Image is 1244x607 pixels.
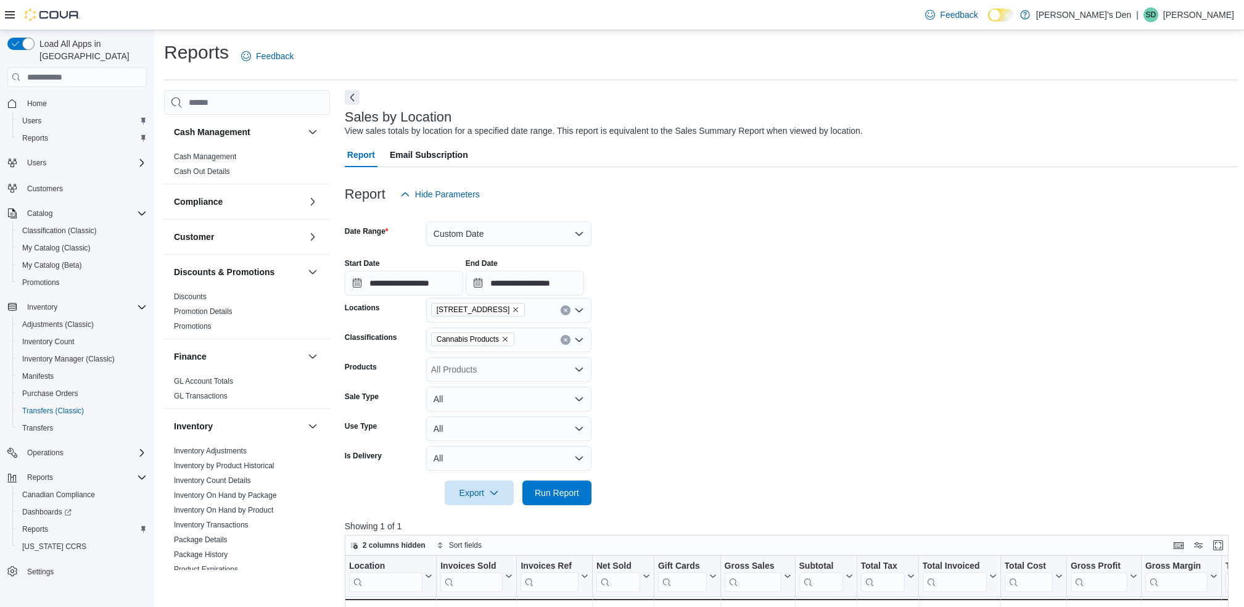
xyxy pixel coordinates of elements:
button: Open list of options [574,335,584,345]
button: [US_STATE] CCRS [12,538,152,555]
button: Purchase Orders [12,385,152,402]
span: Transfers (Classic) [17,403,147,418]
a: Home [22,96,52,111]
label: Use Type [345,421,377,431]
div: Invoices Sold [440,561,503,572]
span: Inventory Count Details [174,476,251,485]
button: Export [445,481,514,505]
span: Adjustments (Classic) [17,317,147,332]
a: Promotions [17,275,65,290]
span: Cannabis Products [431,332,514,346]
button: Gross Sales [724,561,791,592]
p: | [1136,7,1139,22]
button: Transfers (Classic) [12,402,152,419]
span: Reports [17,131,147,146]
div: Invoices Sold [440,561,503,592]
a: My Catalog (Beta) [17,258,87,273]
span: My Catalog (Beta) [22,260,82,270]
span: Reports [27,473,53,482]
h3: Finance [174,350,207,363]
span: Promotions [17,275,147,290]
span: Transfers (Classic) [22,406,84,416]
span: Package History [174,550,228,560]
button: Hide Parameters [395,182,485,207]
span: Feedback [940,9,978,21]
div: Net Sold [596,561,640,592]
span: Cannabis Products [437,333,499,345]
span: Users [27,158,46,168]
span: Sort fields [449,540,482,550]
span: Dashboards [17,505,147,519]
button: Inventory [305,419,320,434]
button: Settings [2,563,152,580]
button: Total Tax [860,561,914,592]
button: Gross Margin [1145,561,1217,592]
button: My Catalog (Classic) [12,239,152,257]
a: Inventory Count Details [174,476,251,485]
span: Home [22,96,147,111]
span: Inventory Count [17,334,147,349]
button: Next [345,90,360,105]
button: Subtotal [799,561,852,592]
button: Promotions [12,274,152,291]
span: GL Transactions [174,391,228,401]
button: Compliance [174,196,303,208]
a: Cash Out Details [174,167,230,176]
span: Inventory On Hand by Package [174,490,277,500]
h3: Inventory [174,420,213,432]
h1: Reports [164,40,229,65]
button: Inventory [22,300,62,315]
span: Reports [17,522,147,537]
span: Reports [22,524,48,534]
span: Home [27,99,47,109]
button: Gross Profit [1071,561,1137,592]
input: Press the down key to open a popover containing a calendar. [345,271,463,295]
a: Discounts [174,292,207,301]
button: Finance [174,350,303,363]
span: Reports [22,470,147,485]
span: Product Expirations [174,564,238,574]
a: Transfers [17,421,58,436]
h3: Cash Management [174,126,250,138]
button: Customer [305,229,320,244]
label: Products [345,362,377,372]
a: My Catalog (Classic) [17,241,96,255]
p: [PERSON_NAME] [1163,7,1234,22]
label: Classifications [345,332,397,342]
a: Adjustments (Classic) [17,317,99,332]
button: Total Invoiced [922,561,996,592]
label: Locations [345,303,380,313]
span: Manifests [22,371,54,381]
span: Hide Parameters [415,188,480,200]
p: [PERSON_NAME]'s Den [1036,7,1131,22]
span: My Catalog (Beta) [17,258,147,273]
button: Users [12,112,152,130]
div: Subtotal [799,561,842,572]
div: Gross Profit [1071,561,1127,572]
a: GL Account Totals [174,377,233,386]
button: Catalog [22,206,57,221]
button: Manifests [12,368,152,385]
span: Load All Apps in [GEOGRAPHIC_DATA] [35,38,147,62]
img: Cova [25,9,80,21]
span: SD [1146,7,1156,22]
div: Finance [164,374,330,408]
button: Run Report [522,481,591,505]
button: Home [2,94,152,112]
a: Dashboards [17,505,76,519]
span: Canadian Compliance [22,490,95,500]
button: Discounts & Promotions [305,265,320,279]
h3: Sales by Location [345,110,452,125]
span: Adjustments (Classic) [22,320,94,329]
span: Inventory On Hand by Product [174,505,273,515]
span: My Catalog (Classic) [22,243,91,253]
a: Reports [17,522,53,537]
button: Remove Cannabis Products from selection in this group [501,336,509,343]
a: Users [17,114,46,128]
label: Start Date [345,258,380,268]
button: Open list of options [574,305,584,315]
div: Gift Cards [658,561,707,572]
span: GL Account Totals [174,376,233,386]
span: Report [347,142,375,167]
button: Location [349,561,432,592]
